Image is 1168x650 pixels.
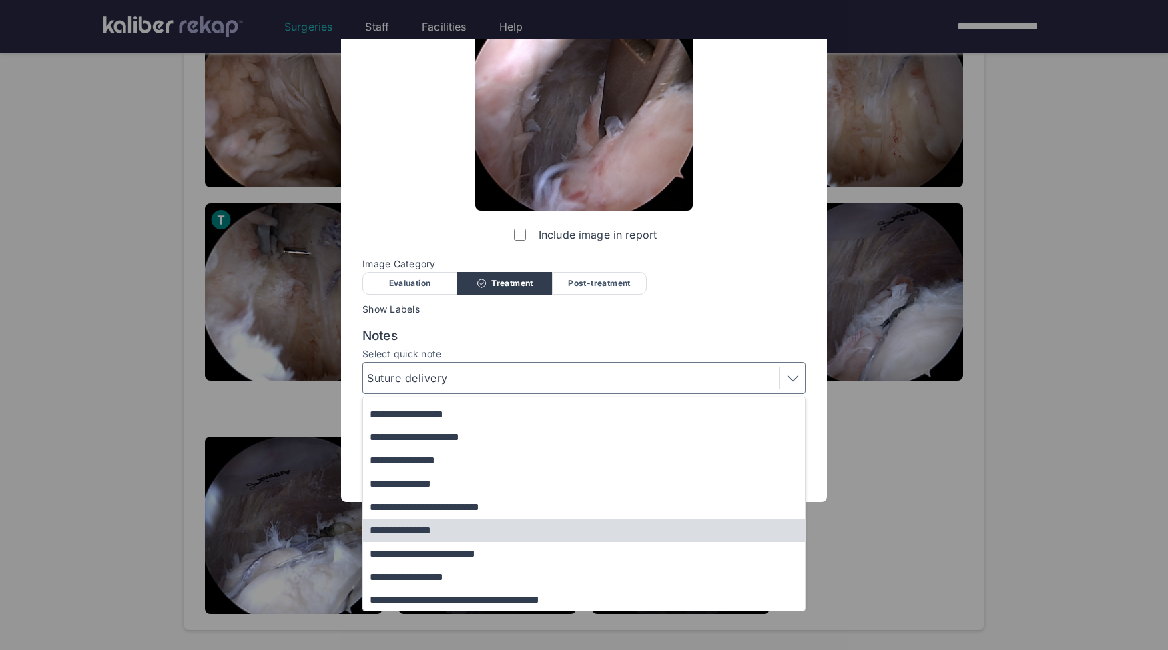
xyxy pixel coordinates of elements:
div: Evaluation [362,272,457,295]
label: Select quick note [362,349,806,359]
div: Post-treatment [552,272,647,295]
input: Include image in report [514,229,526,241]
div: Suture delivery [367,370,452,386]
span: Notes [362,328,806,344]
span: Image Category [362,259,806,269]
div: Treatment [457,272,552,295]
label: Include image in report [511,221,657,248]
span: Show Labels [362,304,806,315]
